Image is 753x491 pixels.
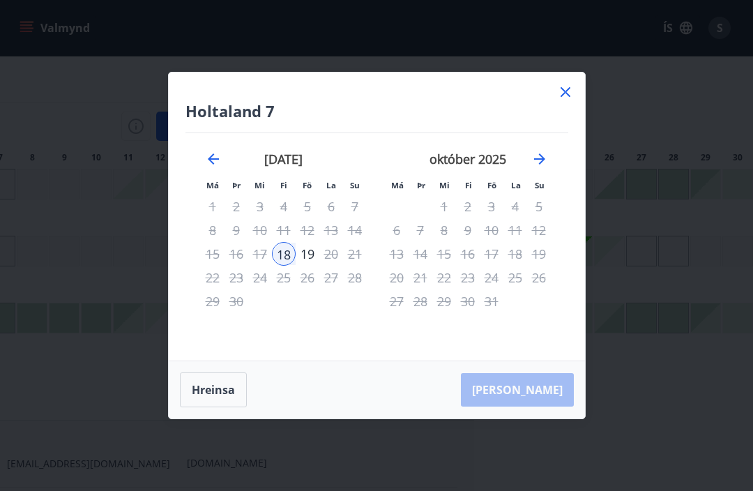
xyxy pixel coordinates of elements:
[409,242,432,266] td: Not available. þriðjudagur, 14. október 2025
[480,218,503,242] div: Aðeins útritun í boði
[385,266,409,289] td: Not available. mánudagur, 20. október 2025
[248,266,272,289] td: Not available. miðvikudagur, 24. september 2025
[391,180,404,190] small: Má
[385,289,409,313] td: Not available. mánudagur, 27. október 2025
[480,195,503,218] td: Not available. föstudagur, 3. október 2025
[296,266,319,289] div: Aðeins útritun í boði
[272,195,296,218] td: Not available. fimmtudagur, 4. september 2025
[527,195,551,218] td: Not available. sunnudagur, 5. október 2025
[343,242,367,266] td: Not available. sunnudagur, 21. september 2025
[201,195,225,218] td: Not available. mánudagur, 1. september 2025
[272,218,296,242] td: Not available. fimmtudagur, 11. september 2025
[225,242,248,266] td: Not available. þriðjudagur, 16. september 2025
[432,218,456,242] td: Not available. miðvikudagur, 8. október 2025
[429,151,506,167] strong: október 2025
[409,266,432,289] div: Aðeins útritun í boði
[527,242,551,266] td: Not available. sunnudagur, 19. október 2025
[503,195,527,218] td: Not available. laugardagur, 4. október 2025
[527,218,551,242] td: Not available. sunnudagur, 12. október 2025
[343,218,367,242] td: Not available. sunnudagur, 14. september 2025
[296,195,319,218] td: Not available. föstudagur, 5. september 2025
[225,289,248,313] td: Not available. þriðjudagur, 30. september 2025
[527,266,551,289] td: Not available. sunnudagur, 26. október 2025
[201,266,225,289] td: Not available. mánudagur, 22. september 2025
[319,242,343,266] td: Not available. laugardagur, 20. september 2025
[296,266,319,289] td: Not available. föstudagur, 26. september 2025
[432,195,456,218] td: Not available. miðvikudagur, 1. október 2025
[432,266,456,289] td: Not available. miðvikudagur, 22. október 2025
[296,242,319,266] td: Choose föstudagur, 19. september 2025 as your check-out date. It’s available.
[185,100,568,121] h4: Holtaland 7
[487,180,496,190] small: Fö
[201,242,225,266] td: Not available. mánudagur, 15. september 2025
[264,151,303,167] strong: [DATE]
[409,289,432,313] td: Not available. þriðjudagur, 28. október 2025
[180,372,247,407] button: Hreinsa
[319,195,343,218] td: Not available. laugardagur, 6. september 2025
[343,266,367,289] td: Not available. sunnudagur, 28. september 2025
[456,289,480,313] td: Not available. fimmtudagur, 30. október 2025
[503,242,527,266] td: Not available. laugardagur, 18. október 2025
[303,180,312,190] small: Fö
[319,218,343,242] td: Not available. laugardagur, 13. september 2025
[456,218,480,242] td: Not available. fimmtudagur, 9. október 2025
[480,289,503,313] div: Aðeins útritun í boði
[456,242,480,266] td: Not available. fimmtudagur, 16. október 2025
[205,151,222,167] div: Move backward to switch to the previous month.
[456,266,480,289] td: Not available. fimmtudagur, 23. október 2025
[248,218,272,242] td: Not available. miðvikudagur, 10. september 2025
[280,180,287,190] small: Fi
[185,133,568,344] div: Calendar
[225,195,248,218] td: Not available. þriðjudagur, 2. september 2025
[480,195,503,218] div: Aðeins útritun í boði
[439,180,450,190] small: Mi
[350,180,360,190] small: Su
[480,266,503,289] td: Not available. föstudagur, 24. október 2025
[248,195,272,218] td: Not available. miðvikudagur, 3. september 2025
[232,180,241,190] small: Þr
[432,289,456,313] td: Not available. miðvikudagur, 29. október 2025
[201,218,225,242] td: Not available. mánudagur, 8. september 2025
[432,242,456,266] td: Not available. miðvikudagur, 15. október 2025
[409,266,432,289] td: Not available. þriðjudagur, 21. október 2025
[319,266,343,289] td: Not available. laugardagur, 27. september 2025
[409,218,432,242] td: Not available. þriðjudagur, 7. október 2025
[417,180,425,190] small: Þr
[296,242,319,266] div: Aðeins útritun í boði
[248,242,272,266] td: Not available. miðvikudagur, 17. september 2025
[343,195,367,218] td: Not available. sunnudagur, 7. september 2025
[206,180,219,190] small: Má
[480,218,503,242] td: Not available. föstudagur, 10. október 2025
[254,180,265,190] small: Mi
[225,266,248,289] td: Not available. þriðjudagur, 23. september 2025
[535,180,545,190] small: Su
[511,180,521,190] small: La
[385,218,409,242] td: Not available. mánudagur, 6. október 2025
[531,151,548,167] div: Move forward to switch to the next month.
[456,195,480,218] td: Not available. fimmtudagur, 2. október 2025
[385,242,409,266] td: Not available. mánudagur, 13. október 2025
[326,180,336,190] small: La
[503,266,527,289] td: Not available. laugardagur, 25. október 2025
[465,180,472,190] small: Fi
[480,289,503,313] td: Not available. föstudagur, 31. október 2025
[296,218,319,242] td: Not available. föstudagur, 12. september 2025
[272,242,296,266] td: Selected as start date. fimmtudagur, 18. september 2025
[201,289,225,313] td: Not available. mánudagur, 29. september 2025
[480,242,503,266] td: Not available. föstudagur, 17. október 2025
[272,266,296,289] td: Not available. fimmtudagur, 25. september 2025
[503,218,527,242] td: Not available. laugardagur, 11. október 2025
[225,218,248,242] td: Not available. þriðjudagur, 9. september 2025
[272,242,296,266] div: Aðeins innritun í boði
